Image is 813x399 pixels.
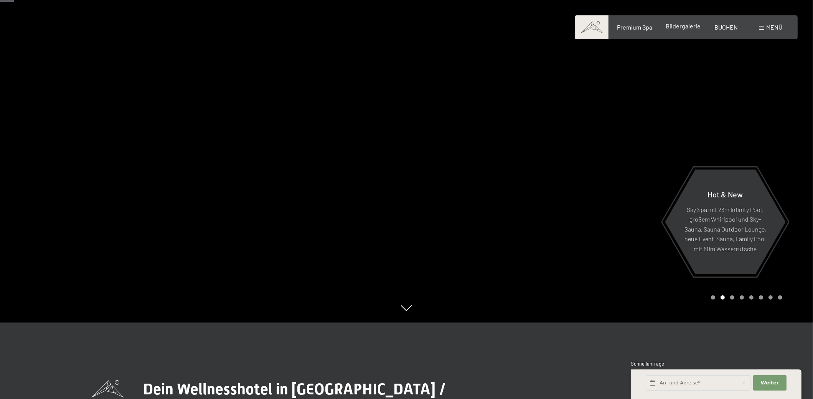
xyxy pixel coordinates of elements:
div: Carousel Page 7 [768,295,773,300]
a: Premium Spa [617,23,652,31]
div: Carousel Page 2 (Current Slide) [721,295,725,300]
div: Carousel Page 5 [749,295,754,300]
button: Weiter [753,375,786,391]
span: Schnellanfrage [631,361,664,367]
span: Weiter [761,379,779,386]
div: Carousel Page 1 [711,295,715,300]
a: BUCHEN [714,23,738,31]
div: Carousel Page 8 [778,295,782,300]
div: Carousel Page 4 [740,295,744,300]
div: Carousel Page 6 [759,295,763,300]
span: Hot & New [708,190,743,199]
div: Carousel Pagination [708,295,782,300]
p: Sky Spa mit 23m Infinity Pool, großem Whirlpool und Sky-Sauna, Sauna Outdoor Lounge, neue Event-S... [684,205,767,254]
span: Menü [766,23,782,31]
a: Hot & New Sky Spa mit 23m Infinity Pool, großem Whirlpool und Sky-Sauna, Sauna Outdoor Lounge, ne... [665,169,786,275]
div: Carousel Page 3 [730,295,734,300]
a: Bildergalerie [666,22,701,30]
